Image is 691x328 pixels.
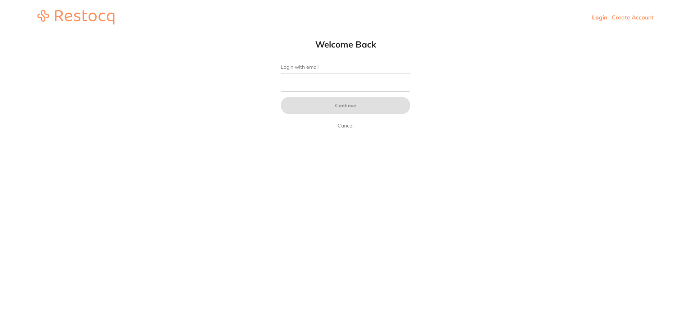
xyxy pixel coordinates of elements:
a: Create Account [612,14,654,21]
button: Continue [281,97,410,114]
label: Login with email [281,64,410,70]
a: Cancel [336,121,355,130]
h1: Welcome Back [266,39,425,50]
a: Login [592,14,608,21]
img: restocq_logo.svg [37,10,114,24]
